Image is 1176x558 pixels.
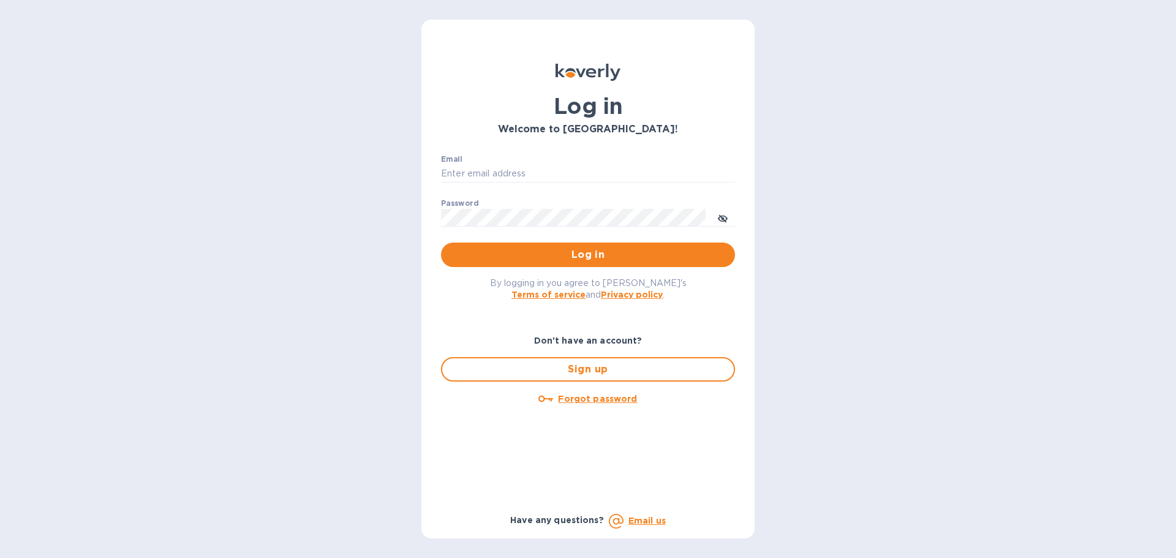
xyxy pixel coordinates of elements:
[510,515,604,525] b: Have any questions?
[556,64,620,81] img: Koverly
[558,394,637,404] u: Forgot password
[628,516,666,526] a: Email us
[441,124,735,135] h3: Welcome to [GEOGRAPHIC_DATA]!
[441,243,735,267] button: Log in
[441,200,478,207] label: Password
[710,205,735,230] button: toggle password visibility
[451,247,725,262] span: Log in
[441,156,462,163] label: Email
[452,362,724,377] span: Sign up
[441,357,735,382] button: Sign up
[534,336,643,345] b: Don't have an account?
[441,93,735,119] h1: Log in
[601,290,663,300] a: Privacy policy
[490,278,687,300] span: By logging in you agree to [PERSON_NAME]'s and .
[511,290,586,300] a: Terms of service
[441,165,735,183] input: Enter email address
